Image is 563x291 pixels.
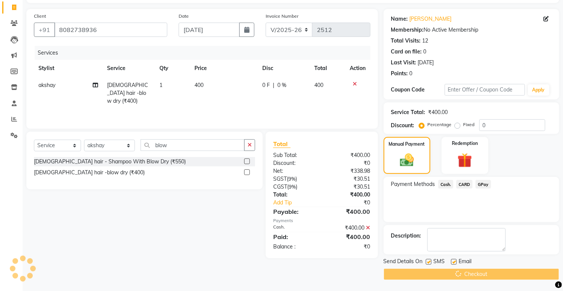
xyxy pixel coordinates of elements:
input: Search by Name/Mobile/Email/Code [54,23,167,37]
span: [DEMOGRAPHIC_DATA] hair -blow dry (₹400) [107,82,148,104]
div: Discount: [268,159,322,167]
span: akshay [38,82,55,88]
label: Invoice Number [266,13,298,20]
div: ₹400.00 [322,232,376,241]
span: 9% [288,176,295,182]
div: Membership: [391,26,424,34]
div: Points: [391,70,408,78]
div: Discount: [391,122,415,130]
div: Coupon Code [391,86,445,94]
label: Date [179,13,189,20]
div: Balance : [268,243,322,251]
th: Disc [258,60,310,77]
div: Paid: [268,232,322,241]
th: Action [346,60,370,77]
div: ₹30.51 [322,175,376,183]
div: ₹400.00 [322,224,376,232]
div: Net: [268,167,322,175]
div: ₹400.00 [322,207,376,216]
div: Services [35,46,376,60]
span: Email [459,257,472,267]
div: ₹400.00 [322,191,376,199]
img: _gift.svg [453,151,477,169]
label: Percentage [428,121,452,128]
div: Payable: [268,207,322,216]
div: ₹400.00 [428,108,448,116]
div: Service Total: [391,108,425,116]
th: Total [310,60,345,77]
th: Qty [155,60,190,77]
label: Manual Payment [389,141,425,148]
div: 0 [410,70,413,78]
div: Last Visit: [391,59,416,67]
div: Description: [391,232,421,240]
span: 1 [159,82,162,88]
span: Cash. [438,180,454,189]
div: ( ) [268,183,322,191]
span: CARD [456,180,473,189]
span: 9% [289,184,296,190]
button: Apply [528,84,549,96]
div: Sub Total: [268,151,322,159]
img: _cash.svg [396,152,418,168]
div: ₹338.98 [322,167,376,175]
input: Search or Scan [141,139,244,151]
span: CGST [273,183,287,190]
div: Name: [391,15,408,23]
div: ( ) [268,175,322,183]
a: [PERSON_NAME] [410,15,452,23]
div: ₹30.51 [322,183,376,191]
div: [DEMOGRAPHIC_DATA] hair - Shampoo With Blow Dry (₹550) [34,158,186,166]
th: Stylist [34,60,103,77]
div: Payments [273,218,370,224]
label: Client [34,13,46,20]
label: Redemption [452,140,478,147]
div: ₹0 [322,243,376,251]
th: Price [190,60,258,77]
span: 400 [194,82,203,88]
span: GPay [476,180,491,189]
th: Service [103,60,155,77]
div: ₹0 [331,199,376,207]
span: Send Details On [384,257,423,267]
div: [DATE] [418,59,434,67]
a: Add Tip [268,199,331,207]
span: Payment Methods [391,180,435,188]
div: ₹0 [322,159,376,167]
span: 0 F [262,81,270,89]
div: 12 [422,37,428,45]
button: +91 [34,23,55,37]
div: Cash. [268,224,322,232]
span: 0 % [277,81,286,89]
span: | [273,81,274,89]
div: Total Visits: [391,37,421,45]
span: SMS [434,257,445,267]
div: Card on file: [391,48,422,56]
span: Total [273,140,291,148]
input: Enter Offer / Coupon Code [445,84,525,96]
div: [DEMOGRAPHIC_DATA] hair -blow dry (₹400) [34,169,145,177]
div: Total: [268,191,322,199]
div: 0 [424,48,427,56]
span: 400 [314,82,323,88]
div: ₹400.00 [322,151,376,159]
span: SGST [273,175,287,182]
div: No Active Membership [391,26,552,34]
label: Fixed [464,121,475,128]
